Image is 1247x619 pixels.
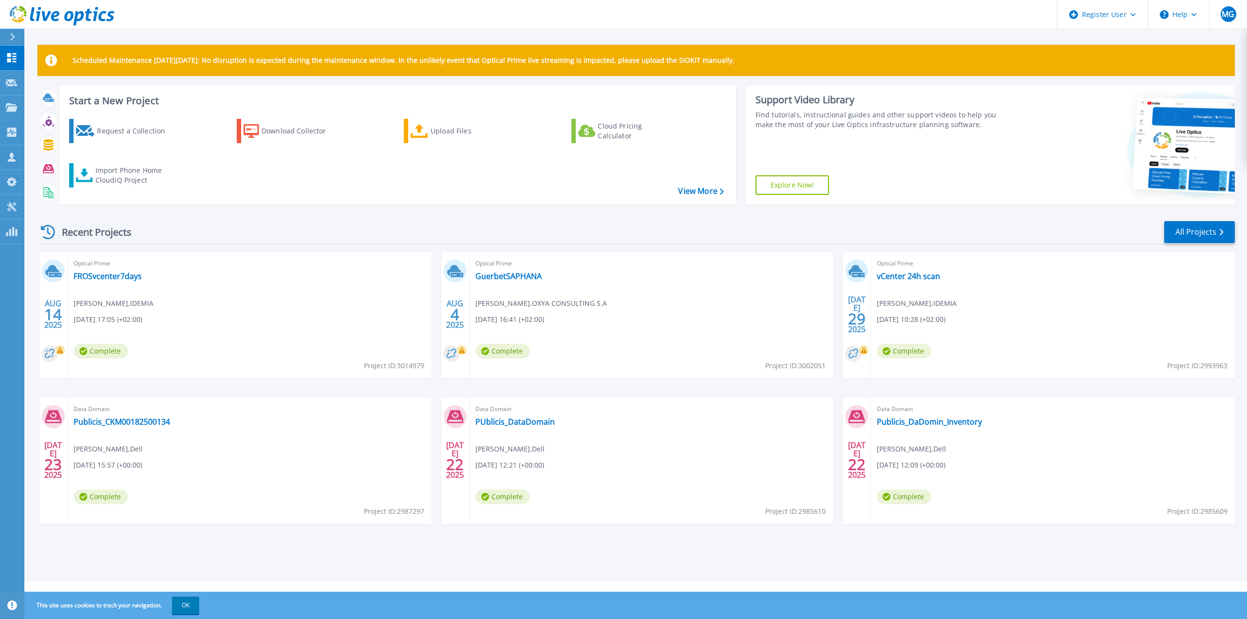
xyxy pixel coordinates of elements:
[475,404,828,414] span: Data Domain
[848,442,866,478] div: [DATE] 2025
[765,506,826,517] span: Project ID: 2985610
[97,121,175,141] div: Request a Collection
[74,344,128,358] span: Complete
[451,310,459,319] span: 4
[404,119,512,143] a: Upload Files
[38,220,145,244] div: Recent Projects
[848,460,866,469] span: 22
[364,360,424,371] span: Project ID: 3014979
[27,597,199,614] span: This site uses cookies to track your navigation.
[877,489,931,504] span: Complete
[44,442,62,478] div: [DATE] 2025
[69,95,723,106] h3: Start a New Project
[1222,10,1234,18] span: MG
[446,460,464,469] span: 22
[74,404,426,414] span: Data Domain
[756,94,1008,106] div: Support Video Library
[446,442,464,478] div: [DATE] 2025
[877,314,945,325] span: [DATE] 10:28 (+02:00)
[571,119,680,143] a: Cloud Pricing Calculator
[848,297,866,332] div: [DATE] 2025
[475,298,607,309] span: [PERSON_NAME] , OXYA CONSULTING S.A
[475,444,545,454] span: [PERSON_NAME] , Dell
[44,297,62,332] div: AUG 2025
[765,360,826,371] span: Project ID: 3002051
[475,489,530,504] span: Complete
[877,460,945,470] span: [DATE] 12:09 (+00:00)
[877,417,982,427] a: Publicis_DaDomin_Inventory
[877,258,1229,269] span: Optical Prime
[262,121,340,141] div: Download Collector
[1164,221,1235,243] a: All Projects
[74,444,143,454] span: [PERSON_NAME] , Dell
[848,315,866,323] span: 29
[74,298,153,309] span: [PERSON_NAME] , IDEMIA
[172,597,199,614] button: OK
[73,56,735,64] p: Scheduled Maintenance [DATE][DATE]: No disruption is expected during the maintenance window. In t...
[678,187,723,196] a: View More
[44,460,62,469] span: 23
[446,297,464,332] div: AUG 2025
[74,460,142,470] span: [DATE] 15:57 (+00:00)
[877,344,931,358] span: Complete
[74,314,142,325] span: [DATE] 17:05 (+02:00)
[475,271,542,281] a: GuerbetSAPHANA
[364,506,424,517] span: Project ID: 2987297
[1167,506,1228,517] span: Project ID: 2985609
[237,119,345,143] a: Download Collector
[756,110,1008,130] div: Find tutorials, instructional guides and other support videos to help you make the most of your L...
[69,119,178,143] a: Request a Collection
[74,489,128,504] span: Complete
[598,121,676,141] div: Cloud Pricing Calculator
[756,175,830,195] a: Explore Now!
[74,417,170,427] a: Publicis_CKM00182500134
[431,121,509,141] div: Upload Files
[877,404,1229,414] span: Data Domain
[475,417,555,427] a: PUblicis_DataDomain
[44,310,62,319] span: 14
[877,444,946,454] span: [PERSON_NAME] , Dell
[475,258,828,269] span: Optical Prime
[475,314,544,325] span: [DATE] 16:41 (+02:00)
[475,344,530,358] span: Complete
[877,271,940,281] a: vCenter 24h scan
[877,298,957,309] span: [PERSON_NAME] , IDEMIA
[95,166,171,185] div: Import Phone Home CloudIQ Project
[74,271,142,281] a: FROSvcenter7days
[1167,360,1228,371] span: Project ID: 2993963
[74,258,426,269] span: Optical Prime
[475,460,544,470] span: [DATE] 12:21 (+00:00)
